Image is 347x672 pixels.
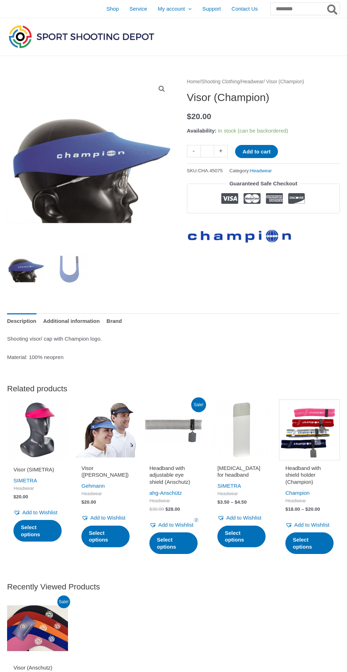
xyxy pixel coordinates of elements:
[143,399,204,460] img: Headband with adjustable eye shield
[13,466,62,476] a: Visor (SIMETRA)
[187,145,200,157] a: -
[250,168,272,173] a: Headwear
[198,168,223,173] span: CHA.45075
[201,79,240,84] a: Shooting Clothing
[149,498,198,504] span: Headwear
[13,494,16,499] span: $
[200,145,214,157] input: Product quantity
[7,313,36,329] a: Description
[149,506,164,512] bdi: 30.00
[13,494,28,499] bdi: 20.00
[187,112,211,121] bdi: 20.00
[81,513,125,523] a: Add to Wishlist
[187,91,340,104] h1: Visor (Champion)
[81,526,130,547] a: Select options for “Visor (Gehmann)”
[81,491,130,497] span: Headwear
[7,334,340,344] p: Shooting visor/ cap with Champion logo.
[193,517,199,523] span: 2
[149,506,152,512] span: $
[226,515,261,521] span: Add to Wishlist
[187,79,200,84] a: Home
[227,179,300,189] legend: Guaranteed Safe Checkout
[217,483,241,489] a: SIMETRA
[81,499,96,505] bdi: 20.00
[187,224,293,244] a: Champion
[13,664,62,671] h2: Visor (Anschutz)
[7,582,340,592] h2: Recently Viewed Products
[285,490,309,496] a: Champion
[165,506,168,512] span: $
[214,145,228,157] a: +
[7,23,156,50] img: Sport Shooting Depot
[217,499,229,505] bdi: 3.50
[7,399,68,460] img: Visor (SIMETRA)
[235,145,278,158] button: Add to cart
[217,491,266,497] span: Headwear
[231,499,234,505] span: –
[13,520,62,542] a: Select options for “Visor (SIMETRA)”
[158,522,193,528] span: Add to Wishlist
[285,532,334,554] a: Select options for “Headband with shield holder (Champion)”
[13,477,37,483] a: SIMETRA
[81,483,105,489] a: Gehmann
[81,499,84,505] span: $
[7,598,68,659] img: Visor (Anschutz)
[13,486,62,492] span: Headwear
[241,79,263,84] a: Headwear
[149,490,182,496] a: ahg-Anschütz
[285,506,288,512] span: $
[235,499,247,505] bdi: 4.50
[7,249,45,287] img: Visor (Champion)
[285,465,334,486] h2: Headband with shield holder (Champion)
[81,465,130,481] a: Visor ([PERSON_NAME])
[217,526,266,547] a: Select options for “Eye patch for headband”
[187,166,223,175] span: SKU:
[149,532,198,554] a: Select options for “Headband with adjustable eye shield (Anschutz)”
[107,313,122,329] a: Brand
[326,3,340,15] button: Search
[22,509,57,515] span: Add to Wishlist
[43,313,100,329] a: Additional information
[7,352,340,362] p: Material: 100% neopren
[285,520,329,530] a: Add to Wishlist
[211,399,272,460] img: Eye patch for headband
[165,506,180,512] bdi: 28.00
[7,77,173,244] img: Visor (Champion)
[217,465,266,478] h2: [MEDICAL_DATA] for headband
[217,465,266,481] a: [MEDICAL_DATA] for headband
[217,513,261,523] a: Add to Wishlist
[217,499,220,505] span: $
[305,506,320,512] bdi: 20.00
[285,498,334,504] span: Headwear
[149,520,193,530] a: Add to Wishlist
[229,166,272,175] span: Category:
[279,399,340,460] img: Headband with shield holder
[50,249,87,287] img: Visor (Champion) - Image 2
[187,128,217,134] span: Availability:
[13,508,57,517] a: Add to Wishlist
[191,397,206,412] span: Sale!
[149,465,198,486] h2: Headband with adjustable eye shield (Anschutz)
[218,128,288,134] span: In stock (can be backordered)
[187,77,340,86] nav: Breadcrumb
[13,466,62,473] h2: Visor (SIMETRA)
[155,83,168,95] a: View full-screen image gallery
[90,515,125,521] span: Add to Wishlist
[57,595,70,608] span: Sale!
[294,522,329,528] span: Add to Wishlist
[301,506,304,512] span: –
[149,465,198,488] a: Headband with adjustable eye shield (Anschutz)
[187,112,192,121] span: $
[305,506,308,512] span: $
[81,465,130,478] h2: Visor ([PERSON_NAME])
[75,399,136,460] img: Visor (Gehmann)
[7,383,340,394] h2: Related products
[285,465,334,488] a: Headband with shield holder (Champion)
[235,499,238,505] span: $
[285,506,300,512] bdi: 18.00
